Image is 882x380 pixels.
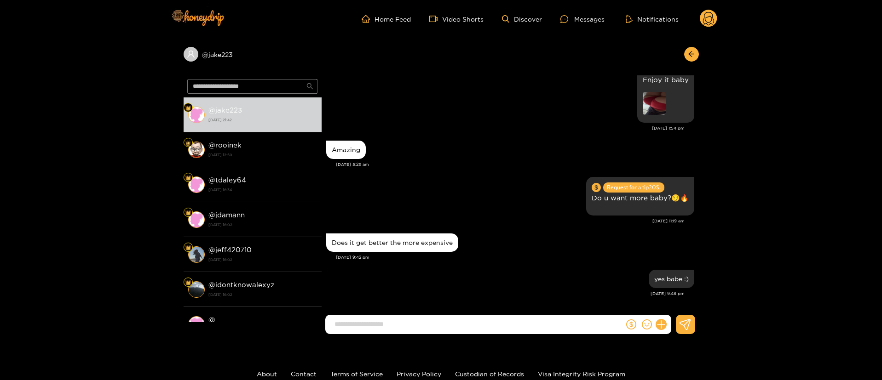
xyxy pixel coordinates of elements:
a: Video Shorts [429,15,484,23]
a: Privacy Policy [397,370,441,377]
span: smile [642,319,652,329]
span: home [362,15,375,23]
strong: [DATE] 21:42 [208,116,317,124]
span: video-camera [429,15,442,23]
div: Sep. 18, 11:19 am [586,177,694,216]
span: Request for a tip 20 $. [603,182,664,193]
div: [DATE] 1:54 pm [326,125,685,131]
span: arrow-left [688,51,695,58]
img: Fan Level [185,175,191,181]
strong: @ idontknowalexyz [208,281,274,289]
div: [DATE] 5:23 am [336,161,694,168]
strong: [DATE] 16:02 [208,221,317,229]
a: Home Feed [362,15,411,23]
strong: @ jeff420710 [208,246,252,254]
p: Enjoy it baby [643,74,689,85]
img: conversation [188,316,205,333]
div: [DATE] 9:42 pm [336,254,694,261]
strong: @ tdaley64 [208,176,246,184]
span: search [306,83,313,91]
a: Discover [502,15,542,23]
button: search [303,79,317,94]
div: Sep. 17, 1:54 pm [637,69,694,123]
img: Fan Level [185,245,191,250]
button: dollar [624,318,638,331]
div: Sep. 18, 9:42 pm [326,233,458,252]
button: arrow-left [684,47,699,62]
img: conversation [188,142,205,158]
span: dollar-circle [592,183,601,192]
strong: @ jake223 [208,106,242,114]
strong: [DATE] 16:02 [208,255,317,264]
div: Sep. 18, 5:23 am [326,141,366,159]
strong: [DATE] 16:02 [208,290,317,299]
div: @jake223 [184,47,322,62]
a: Custodian of Records [455,370,524,377]
img: Fan Level [185,210,191,216]
a: About [257,370,277,377]
strong: [DATE] 16:34 [208,186,317,194]
button: Notifications [623,14,681,23]
img: Fan Level [185,140,191,146]
div: Messages [560,14,605,24]
img: Fan Level [185,280,191,285]
img: conversation [188,176,205,193]
strong: @ rooinek [208,141,242,149]
img: conversation [188,107,205,123]
img: Fan Level [185,105,191,111]
div: [DATE] 9:48 pm [326,290,685,297]
div: Does it get better the more expensive [332,239,453,246]
strong: @ jdamann [208,211,245,219]
strong: [DATE] 12:50 [208,151,317,159]
p: Do u want more baby?😏🔥 [592,193,689,203]
div: yes babe :) [654,275,689,283]
a: Terms of Service [330,370,383,377]
span: dollar [626,319,636,329]
a: Visa Integrity Risk Program [538,370,625,377]
div: Sep. 18, 9:48 pm [649,270,694,288]
img: conversation [188,211,205,228]
div: Amazing [332,146,360,153]
span: user [187,50,195,58]
img: preview [643,92,666,115]
strong: @ [208,316,215,323]
div: [DATE] 11:19 am [326,218,685,224]
img: conversation [188,281,205,298]
img: conversation [188,246,205,263]
a: Contact [291,370,317,377]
